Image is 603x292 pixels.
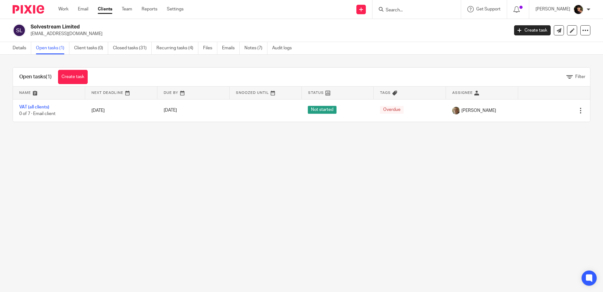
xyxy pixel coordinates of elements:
img: svg%3E [13,24,26,37]
a: Settings [167,6,184,12]
a: Details [13,42,31,54]
input: Search [385,8,442,13]
span: Not started [308,106,337,114]
a: Reports [142,6,157,12]
a: Create task [514,25,551,35]
img: 20210723_200136.jpg [573,4,583,15]
h1: Open tasks [19,74,52,80]
a: Notes (7) [244,42,267,54]
span: Filter [575,75,585,79]
a: Clients [98,6,112,12]
a: Client tasks (0) [74,42,108,54]
a: Emails [222,42,240,54]
span: [PERSON_NAME] [461,107,496,114]
span: (1) [46,74,52,79]
td: [DATE] [85,99,157,122]
h2: Solvestream Limited [31,24,410,30]
span: [DATE] [164,108,177,113]
a: VAT (all clients) [19,105,49,109]
a: Work [58,6,68,12]
img: profile%20pic%204.JPG [452,107,460,114]
span: 0 of 7 · Email client [19,112,56,116]
p: [PERSON_NAME] [536,6,570,12]
a: Closed tasks (31) [113,42,152,54]
span: Get Support [476,7,501,11]
a: Create task [58,70,88,84]
span: Status [308,91,324,94]
span: Tags [380,91,391,94]
a: Files [203,42,217,54]
span: Snoozed Until [236,91,269,94]
p: [EMAIL_ADDRESS][DOMAIN_NAME] [31,31,505,37]
a: Open tasks (1) [36,42,69,54]
a: Email [78,6,88,12]
a: Team [122,6,132,12]
span: Overdue [380,106,404,114]
a: Audit logs [272,42,296,54]
img: Pixie [13,5,44,14]
a: Recurring tasks (4) [156,42,198,54]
